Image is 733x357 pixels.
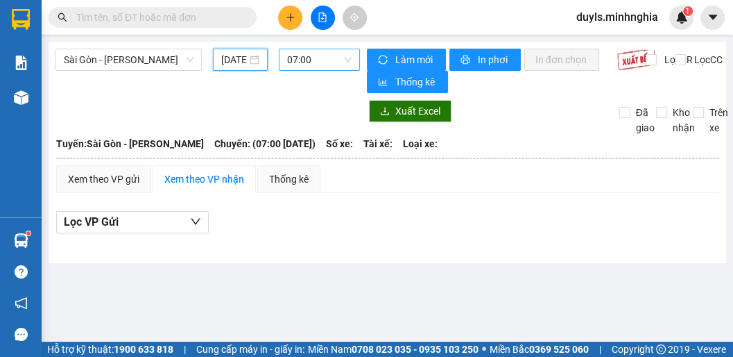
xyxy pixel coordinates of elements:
[190,216,201,227] span: down
[68,172,139,187] div: Xem theo VP gửi
[656,344,666,354] span: copyright
[352,344,478,355] strong: 0708 023 035 - 0935 103 250
[367,49,446,71] button: syncLàm mới
[395,74,437,90] span: Thống kê
[343,6,367,30] button: aim
[524,49,600,71] button: In đơn chọn
[378,55,390,66] span: sync
[378,77,390,88] span: bar-chart
[12,9,30,30] img: logo-vxr
[14,90,28,105] img: warehouse-icon
[630,105,660,135] span: Đã giao
[184,342,186,357] span: |
[58,13,67,22] span: search
[363,136,393,151] span: Tài xế:
[350,13,359,22] span: aim
[76,10,240,25] input: Tìm tên, số ĐT hoặc mã đơn
[286,13,295,22] span: plus
[700,6,725,30] button: caret-down
[56,211,209,233] button: Lọc VP Gửi
[478,52,510,67] span: In phơi
[26,231,31,235] sup: 1
[616,49,656,71] img: 9k=
[15,265,28,279] span: question-circle
[278,6,302,30] button: plus
[287,49,352,70] span: 07:00
[565,8,669,26] span: duyls.minhnghia
[15,328,28,341] span: message
[707,11,719,24] span: caret-down
[599,342,601,357] span: |
[683,6,693,16] sup: 1
[529,344,589,355] strong: 0369 525 060
[667,105,700,135] span: Kho nhận
[380,106,390,117] span: download
[64,213,119,231] span: Lọc VP Gửi
[269,172,309,187] div: Thống kê
[482,347,486,352] span: ⚪️
[318,13,327,22] span: file-add
[308,342,478,357] span: Miền Nam
[490,342,589,357] span: Miền Bắc
[15,297,28,310] span: notification
[367,71,448,93] button: bar-chartThống kê
[14,56,28,70] img: solution-icon
[675,11,688,24] img: icon-new-feature
[395,52,435,67] span: Làm mới
[311,6,335,30] button: file-add
[56,138,204,149] b: Tuyến: Sài Gòn - [PERSON_NAME]
[14,233,28,248] img: warehouse-icon
[449,49,521,71] button: printerIn phơi
[395,103,440,119] span: Xuất Excel
[64,49,193,70] span: Sài Gòn - Phan Rí
[214,136,316,151] span: Chuyến: (07:00 [DATE])
[659,52,695,67] span: Lọc CR
[221,52,247,67] input: 13/08/2025
[114,344,173,355] strong: 1900 633 818
[403,136,438,151] span: Loại xe:
[460,55,472,66] span: printer
[326,136,353,151] span: Số xe:
[47,342,173,357] span: Hỗ trợ kỹ thuật:
[688,52,724,67] span: Lọc CC
[164,172,244,187] div: Xem theo VP nhận
[369,100,451,122] button: downloadXuất Excel
[685,6,690,16] span: 1
[196,342,304,357] span: Cung cấp máy in - giấy in:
